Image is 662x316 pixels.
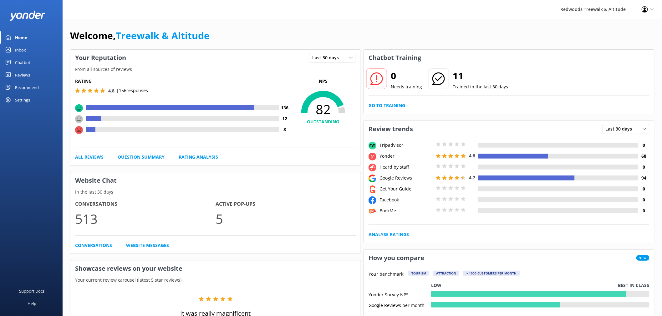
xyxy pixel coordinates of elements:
[391,68,422,83] h2: 0
[279,104,290,111] h4: 136
[9,11,45,21] img: yonder-white-logo.png
[70,28,210,43] h1: Welcome,
[108,88,115,94] span: 4.8
[378,153,434,160] div: Yonder
[453,68,508,83] h2: 11
[639,153,649,160] h4: 68
[70,66,361,73] p: From all sources of reviews
[70,189,361,195] p: In the last 30 days
[378,185,434,192] div: Get Your Guide
[290,118,356,125] h4: OUTSTANDING
[618,282,649,289] p: Best in class
[116,87,148,94] p: | 156 responses
[216,200,356,208] h4: Active Pop-ups
[431,282,441,289] p: Low
[369,271,405,278] p: Your benchmark:
[408,271,429,276] div: Tourism
[369,231,409,238] a: Analyse Ratings
[290,101,356,117] span: 82
[70,172,361,189] h3: Website Chat
[15,94,30,106] div: Settings
[116,29,210,42] a: Treewalk & Altitude
[75,78,290,85] h5: Rating
[15,81,39,94] div: Recommend
[364,250,429,266] h3: How you compare
[639,142,649,149] h4: 0
[126,242,169,249] a: Website Messages
[639,207,649,214] h4: 0
[15,69,30,81] div: Reviews
[75,154,104,160] a: All Reviews
[369,102,405,109] a: Go to Training
[364,121,418,137] h3: Review trends
[369,291,431,297] div: Yonder Survey NPS
[312,54,343,61] span: Last 30 days
[378,164,434,170] div: Heard by staff
[636,255,649,261] span: New
[290,78,356,85] p: NPS
[15,56,30,69] div: Chatbot
[28,297,36,310] div: Help
[70,50,131,66] h3: Your Reputation
[433,271,459,276] div: Attraction
[70,277,361,284] p: Your current review carousel (latest 5 star reviews)
[391,83,422,90] p: Needs training
[118,154,165,160] a: Question Summary
[364,50,426,66] h3: Chatbot Training
[469,153,475,159] span: 4.8
[19,285,45,297] div: Support Docs
[216,208,356,229] p: 5
[453,83,508,90] p: Trained in the last 30 days
[75,242,112,249] a: Conversations
[378,196,434,203] div: Facebook
[639,196,649,203] h4: 0
[15,31,27,44] div: Home
[369,302,431,308] div: Google Reviews per month
[279,126,290,133] h4: 8
[378,142,434,149] div: Tripadvisor
[639,164,649,170] h4: 0
[639,185,649,192] h4: 0
[378,207,434,214] div: BookMe
[75,208,216,229] p: 513
[639,175,649,181] h4: 94
[469,175,475,180] span: 4.7
[15,44,26,56] div: Inbox
[179,154,218,160] a: Rating Analysis
[463,271,520,276] div: > 1000 customers per month
[279,115,290,122] h4: 12
[606,126,636,132] span: Last 30 days
[70,260,361,277] h3: Showcase reviews on your website
[75,200,216,208] h4: Conversations
[378,175,434,181] div: Google Reviews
